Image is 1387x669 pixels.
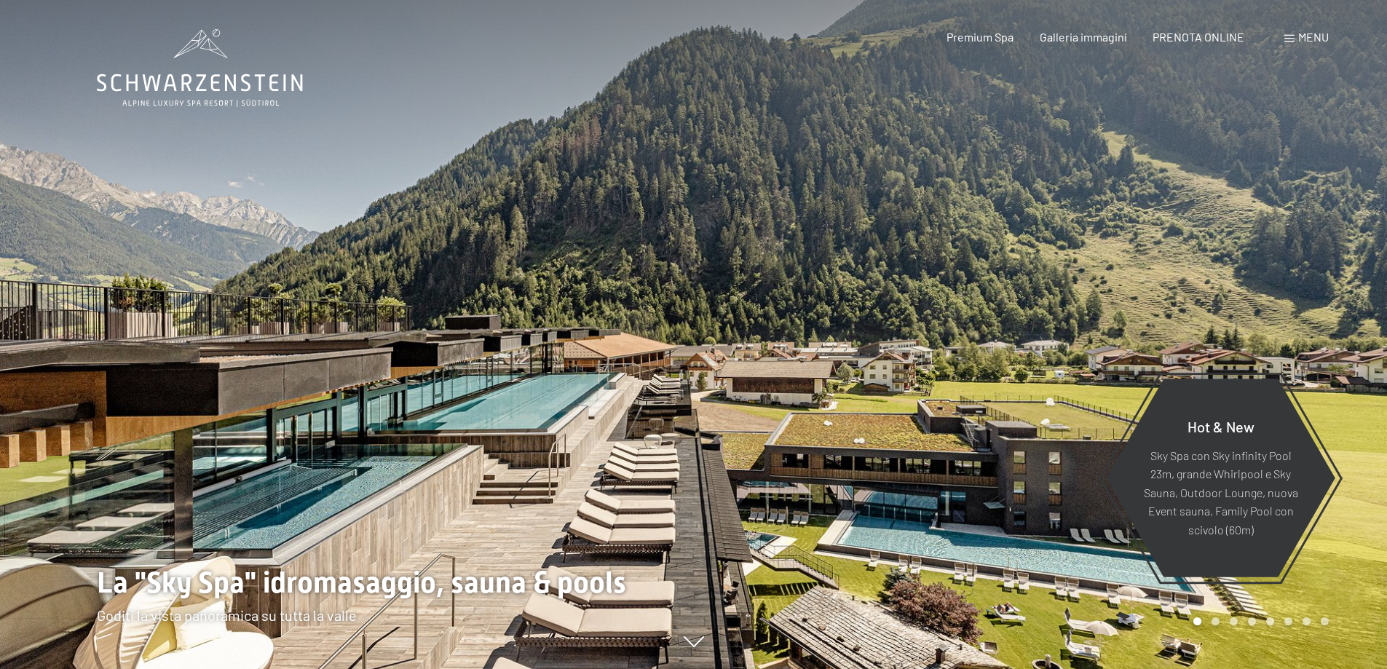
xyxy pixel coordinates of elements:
div: Carousel Page 3 [1230,617,1238,625]
div: Carousel Page 8 [1321,617,1329,625]
span: Menu [1298,30,1329,44]
a: PRENOTA ONLINE [1153,30,1244,44]
div: Carousel Page 1 (Current Slide) [1193,617,1201,625]
a: Premium Spa [947,30,1013,44]
span: Hot & New [1188,417,1254,435]
p: Sky Spa con Sky infinity Pool 23m, grande Whirlpool e Sky Sauna, Outdoor Lounge, nuova Event saun... [1142,446,1300,539]
div: Carousel Page 2 [1212,617,1220,625]
div: Carousel Page 4 [1248,617,1256,625]
div: Carousel Pagination [1188,617,1329,625]
div: Carousel Page 5 [1266,617,1274,625]
a: Hot & New Sky Spa con Sky infinity Pool 23m, grande Whirlpool e Sky Sauna, Outdoor Lounge, nuova ... [1105,378,1336,578]
div: Carousel Page 6 [1284,617,1292,625]
div: Carousel Page 7 [1303,617,1311,625]
a: Galleria immagini [1040,30,1127,44]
